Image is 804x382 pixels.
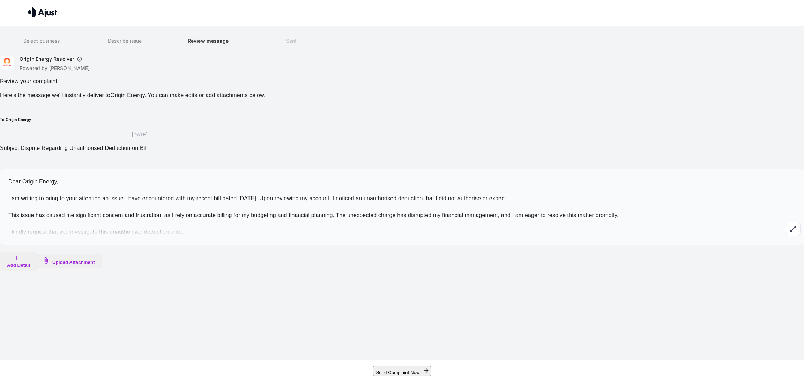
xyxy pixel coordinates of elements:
p: Powered by [PERSON_NAME] [20,65,90,72]
img: Ajust [28,7,57,17]
h6: Review message [166,37,250,45]
h6: Sent [250,37,333,45]
button: Send Complaint Now [373,366,431,376]
h6: Origin Energy Resolver [20,56,74,63]
span: ... [180,229,185,235]
span: Dear Origin Energy, I am writing to bring to your attention an issue I have encountered with my r... [8,179,619,235]
button: Upload Attachment [37,254,102,268]
h6: Describe issue [83,37,166,45]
